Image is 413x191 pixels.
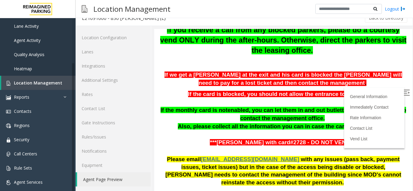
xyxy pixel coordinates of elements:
a: Gate Instructions [76,116,151,130]
a: Contact List [76,101,151,116]
span: let [181,78,188,84]
span: [EMAIL_ADDRESS][DOMAIN_NAME] [47,127,145,133]
a: Additional Settings [76,73,151,87]
img: 'icon' [6,180,11,185]
span: Also, please collect all the information you can in case the card is not [24,94,210,100]
font: ***[PERSON_NAME] with card#2728 - DO NOT VEND*** [56,110,202,116]
a: Contact List [196,97,218,102]
img: logout [401,6,405,12]
img: 'icon' [6,123,11,128]
img: 'icon' [6,95,11,100]
div: L21091600 - 850 [PERSON_NAME] (L) [82,14,166,22]
img: 'icon' [6,152,11,157]
span: Agent Activity [14,37,41,43]
img: 'icon' [6,81,11,86]
a: Location Configuration [76,30,151,45]
a: Lanes [76,45,151,59]
button: Back to Directory [365,14,407,23]
span: Heatmap [14,66,32,72]
span: Agent Services [14,179,43,185]
span: If the card is blocked, you should not allow the entrance to the garage. [34,62,223,68]
img: Open/Close Sidebar Menu [249,61,255,67]
span: with any issues (pass back, payment issues, ticket issues) but in the case of the access being di... [11,127,247,157]
a: Logout [385,6,405,12]
a: Immediately Contact [196,76,234,81]
span: If the monthly card is not [6,78,73,84]
span: If we get a [PERSON_NAME] at the exit and his card is blocked the [PERSON_NAME] will need to pay ... [10,43,248,57]
span: Rule Sets [14,165,32,171]
a: Rules/Issues [76,130,151,144]
a: Rates [76,87,151,101]
a: Rate Information [196,86,227,91]
a: Agent Page Preview [77,172,151,186]
span: . [211,51,212,57]
span: Quality Analysis [14,52,44,57]
a: General Information [196,65,233,70]
span: Call Centers [14,151,37,157]
img: 'icon' [6,166,11,171]
span: Please email [13,127,47,133]
span: Reports [14,94,29,100]
span: enabled [73,78,95,84]
img: pageIcon [82,2,87,16]
img: 'icon' [6,109,11,114]
span: Contacts [14,108,31,114]
a: Equipment [76,158,151,172]
h3: Location Management [90,2,174,16]
a: Location Management [1,76,76,90]
span: Lane Activity [14,23,39,29]
a: Vend List [196,107,213,112]
span: Location Management [14,80,62,86]
a: Integrations [76,59,151,73]
img: 'icon' [6,138,11,142]
a: Notifications [76,144,151,158]
span: , you can let them in and out but [95,78,181,84]
span: Regions [14,123,30,128]
span: Security [14,137,29,142]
